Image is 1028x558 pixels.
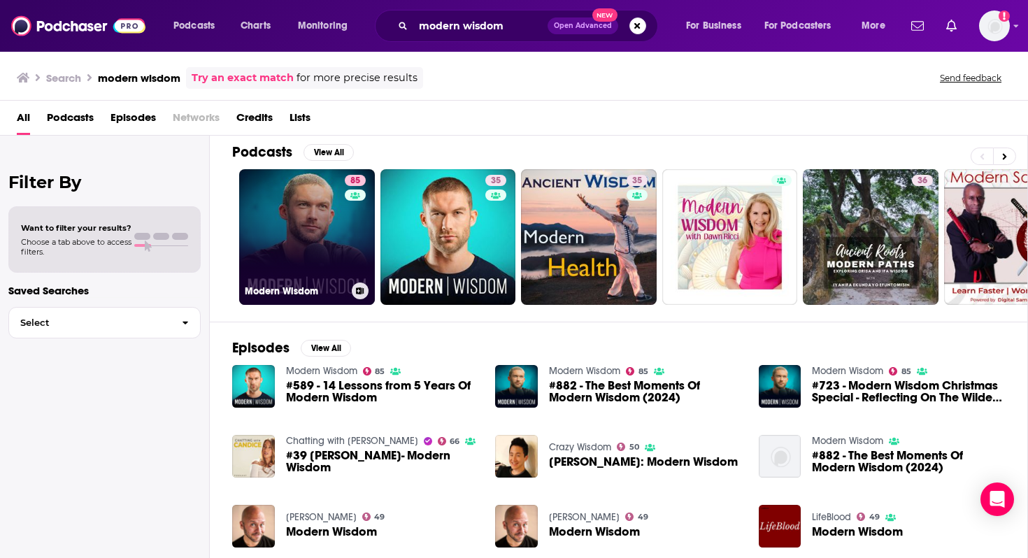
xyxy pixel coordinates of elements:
span: 49 [638,514,648,520]
span: 36 [918,174,927,188]
span: 49 [374,514,385,520]
button: open menu [288,15,366,37]
button: Send feedback [936,72,1006,84]
h3: Modern Wisdom [245,285,346,297]
a: Episodes [110,106,156,135]
svg: Add a profile image [999,10,1010,22]
img: Modern Wisdom [495,505,538,548]
a: 85Modern Wisdom [239,169,375,305]
a: EpisodesView All [232,339,351,357]
a: 36 [912,175,933,186]
span: Logged in as christina_epic [979,10,1010,41]
button: Show profile menu [979,10,1010,41]
p: Saved Searches [8,284,201,297]
div: Open Intercom Messenger [980,482,1014,516]
button: View All [304,144,354,161]
h2: Filter By [8,172,201,192]
span: 85 [350,174,360,188]
span: For Business [686,16,741,36]
a: Derek Sivers [286,511,357,523]
a: 50 [617,443,639,451]
img: Lawrence Wang: Modern Wisdom [495,435,538,478]
a: #589 - 14 Lessons from 5 Years Of Modern Wisdom [286,380,479,403]
span: Select [9,318,171,327]
button: open menu [676,15,759,37]
a: Modern Wisdom [812,526,903,538]
span: 85 [638,369,648,375]
img: #882 - The Best Moments Of Modern Wisdom (2024) [759,435,801,478]
img: Modern Wisdom [759,505,801,548]
img: #589 - 14 Lessons from 5 Years Of Modern Wisdom [232,365,275,408]
span: #39 [PERSON_NAME]- Modern Wisdom [286,450,479,473]
a: PodcastsView All [232,143,354,161]
span: 49 [869,514,880,520]
a: Chatting with Candice [286,435,418,447]
a: 35 [521,169,657,305]
img: Modern Wisdom [232,505,275,548]
span: 85 [375,369,385,375]
h3: Search [46,71,81,85]
a: Modern Wisdom [286,365,357,377]
a: Modern Wisdom [812,435,883,447]
button: Select [8,307,201,338]
img: #882 - The Best Moments Of Modern Wisdom (2024) [495,365,538,408]
button: Open AdvancedNew [548,17,618,34]
a: Modern Wisdom [549,365,620,377]
span: Modern Wisdom [549,526,640,538]
h2: Episodes [232,339,290,357]
span: Open Advanced [554,22,612,29]
a: 35 [485,175,506,186]
img: Podchaser - Follow, Share and Rate Podcasts [11,13,145,39]
a: 35 [627,175,648,186]
a: Lists [290,106,310,135]
a: Charts [231,15,279,37]
button: open menu [852,15,903,37]
input: Search podcasts, credits, & more... [413,15,548,37]
span: 66 [450,438,459,445]
span: Charts [241,16,271,36]
a: Show notifications dropdown [906,14,929,38]
a: Lawrence Wang: Modern Wisdom [549,456,738,468]
a: Podcasts [47,106,94,135]
span: For Podcasters [764,16,831,36]
span: Credits [236,106,273,135]
img: #723 - Modern Wisdom Christmas Special - Reflecting On The Wildest Year [759,365,801,408]
span: 85 [901,369,911,375]
span: New [592,8,617,22]
a: #39 Chris Williamson- Modern Wisdom [286,450,479,473]
span: for more precise results [297,70,417,86]
div: Search podcasts, credits, & more... [388,10,671,42]
a: 66 [438,437,460,445]
a: Show notifications dropdown [941,14,962,38]
a: 36 [803,169,938,305]
a: #723 - Modern Wisdom Christmas Special - Reflecting On The Wildest Year [812,380,1005,403]
button: open menu [164,15,233,37]
span: 35 [632,174,642,188]
span: All [17,106,30,135]
a: 85 [345,175,366,186]
a: 85 [889,367,911,375]
a: Crazy Wisdom [549,441,611,453]
span: Want to filter your results? [21,223,131,233]
a: Modern Wisdom [812,365,883,377]
a: Try an exact match [192,70,294,86]
a: #882 - The Best Moments Of Modern Wisdom (2024) [549,380,742,403]
a: #882 - The Best Moments Of Modern Wisdom (2024) [812,450,1005,473]
a: 85 [363,367,385,375]
img: User Profile [979,10,1010,41]
a: Derek Sivers [549,511,620,523]
a: 49 [625,513,648,521]
a: #39 Chris Williamson- Modern Wisdom [232,435,275,478]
